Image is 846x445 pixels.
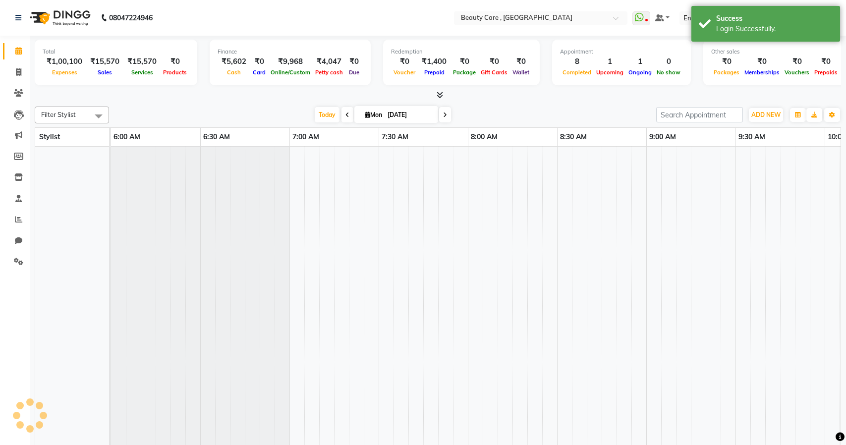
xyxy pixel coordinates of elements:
div: ₹0 [345,56,363,67]
span: Gift Cards [478,69,510,76]
span: Online/Custom [268,69,313,76]
div: ₹15,570 [86,56,123,67]
div: Finance [218,48,363,56]
span: ADD NEW [751,111,781,118]
span: Due [346,69,362,76]
a: 7:00 AM [290,130,322,144]
input: Search Appointment [656,107,743,122]
button: ADD NEW [749,108,783,122]
div: 1 [594,56,626,67]
span: Upcoming [594,69,626,76]
div: ₹1,00,100 [43,56,86,67]
span: Sales [95,69,114,76]
span: Filter Stylist [41,111,76,118]
div: 0 [654,56,683,67]
div: ₹0 [782,56,812,67]
img: logo [25,4,93,32]
div: ₹0 [250,56,268,67]
a: 6:00 AM [111,130,143,144]
span: Voucher [391,69,418,76]
div: ₹0 [478,56,510,67]
div: Success [716,13,833,24]
span: Products [161,69,189,76]
div: ₹0 [510,56,532,67]
span: Memberships [742,69,782,76]
a: 6:30 AM [201,130,232,144]
iframe: chat widget [804,405,836,435]
span: Mon [362,111,385,118]
a: 7:30 AM [379,130,411,144]
div: ₹0 [812,56,840,67]
span: Services [129,69,156,76]
div: Appointment [560,48,683,56]
span: Stylist [39,132,60,141]
span: Today [315,107,339,122]
span: Cash [225,69,243,76]
div: ₹9,968 [268,56,313,67]
div: ₹0 [451,56,478,67]
div: Redemption [391,48,532,56]
div: ₹0 [742,56,782,67]
span: Prepaid [422,69,447,76]
input: 2025-09-01 [385,108,434,122]
div: ₹15,570 [123,56,161,67]
a: 9:30 AM [736,130,768,144]
a: 8:00 AM [468,130,500,144]
div: ₹1,400 [418,56,451,67]
div: 1 [626,56,654,67]
span: Expenses [50,69,80,76]
div: ₹4,047 [313,56,345,67]
div: ₹0 [391,56,418,67]
div: Total [43,48,189,56]
span: Completed [560,69,594,76]
b: 08047224946 [109,4,153,32]
span: Card [250,69,268,76]
div: ₹0 [711,56,742,67]
span: Packages [711,69,742,76]
a: 8:30 AM [558,130,589,144]
div: 8 [560,56,594,67]
a: 9:00 AM [647,130,678,144]
div: ₹5,602 [218,56,250,67]
span: No show [654,69,683,76]
span: Prepaids [812,69,840,76]
span: Package [451,69,478,76]
div: ₹0 [161,56,189,67]
span: Wallet [510,69,532,76]
span: Petty cash [313,69,345,76]
span: Vouchers [782,69,812,76]
div: Login Successfully. [716,24,833,34]
span: Ongoing [626,69,654,76]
